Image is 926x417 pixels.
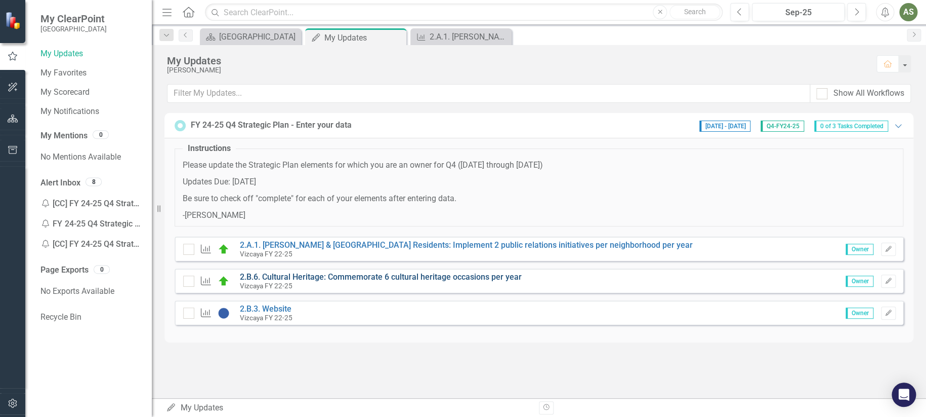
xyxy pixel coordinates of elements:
[183,143,236,155] legend: Instructions
[219,30,299,43] div: [GEOGRAPHIC_DATA]
[93,130,109,139] div: 0
[752,3,845,21] button: Sep-25
[5,12,23,29] img: ClearPoint Strategy
[240,240,693,250] a: 2.A.1. [PERSON_NAME] & [GEOGRAPHIC_DATA] Residents: Implement 2 public relations initiatives per ...
[40,281,142,301] div: No Exports Available
[40,214,142,234] div: FY 24-25 Q4 Strategic Plan - Enter your data Remin...
[40,234,142,254] div: [CC] FY 24-25 Q4 Strategic Plan - Enter your data Reminder
[205,4,723,21] input: Search ClearPoint...
[218,243,230,255] img: At or Above Target
[183,176,895,188] p: Updates Due: [DATE]
[40,67,142,79] a: My Favorites
[240,272,522,282] a: 2.B.6. Cultural Heritage: Commemorate 6 cultural heritage occasions per year
[40,177,80,189] a: Alert Inbox
[899,3,917,21] button: AS
[669,5,720,19] button: Search
[240,282,292,290] small: Vizcaya FY 22-25
[846,276,873,287] span: Owner
[183,210,895,221] p: -[PERSON_NAME]
[846,308,873,319] span: Owner
[202,30,299,43] a: [GEOGRAPHIC_DATA]
[40,264,89,276] a: Page Exports
[40,13,107,25] span: My ClearPoint
[94,265,110,274] div: 0
[684,8,706,16] span: Search
[324,31,404,44] div: My Updates
[40,194,142,214] div: [CC] FY 24-25 Q4 Strategic Plan - Enter your data Reminder
[167,84,810,103] input: Filter My Updates...
[846,244,873,255] span: Owner
[413,30,509,43] a: 2.A.1. [PERSON_NAME] & [GEOGRAPHIC_DATA] Residents: Implement 2 public relations initiatives per ...
[814,121,888,132] span: 0 of 3 Tasks Completed
[40,312,142,323] a: Recycle Bin
[191,120,352,131] div: FY 24-25 Q4 Strategic Plan - Enter your data
[240,304,291,314] a: 2.B.3. Website
[833,88,904,99] div: Show All Workflows
[167,66,866,74] div: [PERSON_NAME]
[166,402,531,414] div: My Updates
[755,7,841,19] div: Sep-25
[40,106,142,118] a: My Notifications
[761,121,804,132] span: Q4-FY24-25
[183,193,895,205] p: Be sure to check off "complete" for each of your elements after entering data.
[40,147,142,167] div: No Mentions Available
[240,250,292,258] small: Vizcaya FY 22-25
[40,25,107,33] small: [GEOGRAPHIC_DATA]
[40,130,88,142] a: My Mentions
[218,307,230,319] img: No Information
[40,87,142,98] a: My Scorecard
[699,121,750,132] span: [DATE] - [DATE]
[183,160,895,171] p: Please update the Strategic Plan elements for which you are an owner for Q4 ([DATE] through [DATE])
[86,177,102,186] div: 8
[218,275,230,287] img: At or Above Target
[430,30,509,43] div: 2.A.1. [PERSON_NAME] & [GEOGRAPHIC_DATA] Residents: Implement 2 public relations initiatives per ...
[240,314,292,322] small: Vizcaya FY 22-25
[40,48,142,60] a: My Updates
[892,383,916,407] div: Open Intercom Messenger
[167,55,866,66] div: My Updates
